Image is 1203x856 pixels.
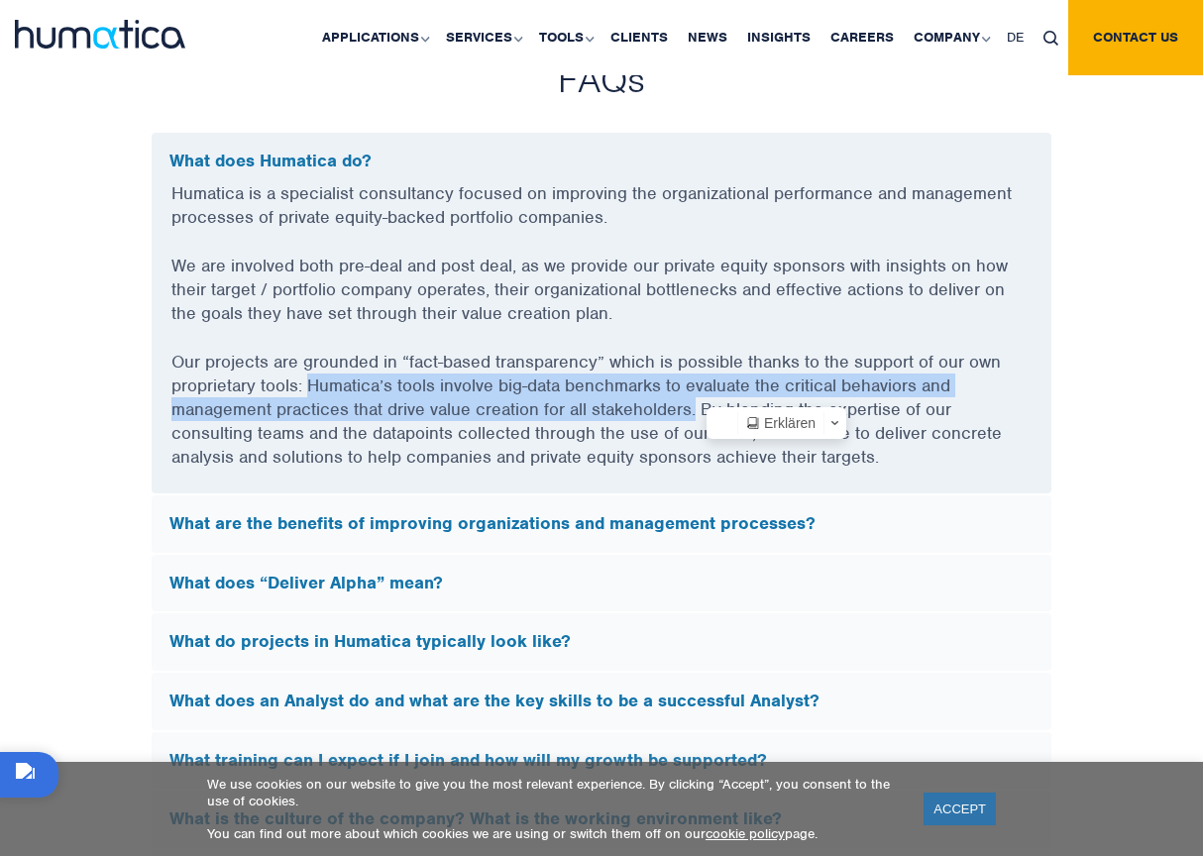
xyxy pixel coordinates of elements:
[169,573,1034,594] h5: What does “Deliver Alpha” mean?
[1007,29,1024,46] span: DE
[171,181,1032,254] p: Humatica is a specialist consultancy focused on improving the organizational performance and mana...
[169,691,1034,712] h5: What does an Analyst do and what are the key skills to be a successful Analyst?
[207,776,899,809] p: We use cookies on our website to give you the most relevant experience. By clicking “Accept”, you...
[169,631,1034,653] h5: What do projects in Humatica typically look like?
[706,825,785,842] a: cookie policy
[171,350,1032,493] p: Our projects are grounded in “fact-based transparency” which is possible thanks to the support of...
[52,56,1151,102] h3: FAQs
[924,793,996,825] a: ACCEPT
[169,151,1034,172] h5: What does Humatica do?
[171,254,1032,350] p: We are involved both pre-deal and post deal, as we provide our private equity sponsors with insig...
[207,825,899,842] p: You can find out more about which cookies we are using or switch them off on our page.
[15,20,185,49] img: logo
[1043,31,1058,46] img: search_icon
[169,513,1034,535] h5: What are the benefits of improving organizations and management processes?
[169,750,1034,772] h5: What training can I expect if I join and how will my growth be supported?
